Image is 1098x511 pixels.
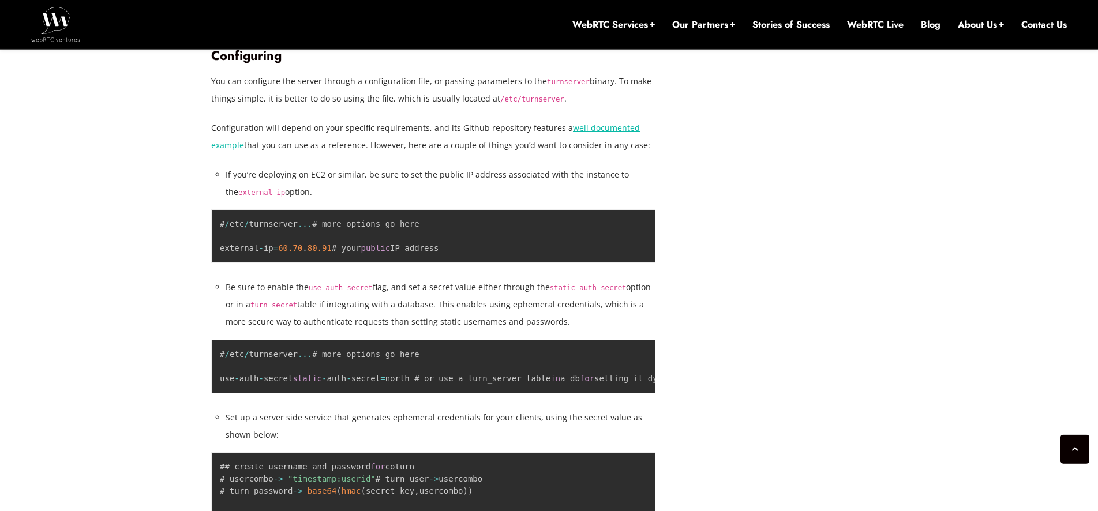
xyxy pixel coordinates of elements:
[361,243,391,253] span: public
[273,474,278,483] span: -
[211,119,655,154] p: Configuration will depend on your specific requirements, and its Github repository features a tha...
[921,18,940,31] a: Blog
[958,18,1004,31] a: About Us
[31,7,80,42] img: WebRTC.ventures
[293,486,297,495] span: -
[224,219,229,228] span: /
[298,219,312,228] span: ...
[500,95,564,103] code: /etc/turnserver
[226,279,655,330] li: Be sure to enable the flag, and set a secret value either through the option or in a table if int...
[288,474,376,483] span: "timestamp:userid"
[468,486,473,495] span: )
[309,284,373,292] code: use-auth-secret
[550,284,627,292] code: static-auth-secret
[572,18,655,31] a: WebRTC Services
[1021,18,1067,31] a: Contact Us
[434,474,439,483] span: >
[429,474,433,483] span: -
[211,48,655,63] h3: Configuring
[380,374,385,383] span: =
[211,73,655,107] p: You can configure the server through a configuration file, or passing parameters to the binary. T...
[258,243,263,253] span: -
[220,350,702,383] code: # etc turnserver # more options go here use auth secret auth secret north # or use a turn_server ...
[672,18,735,31] a: Our Partners
[463,486,468,495] span: )
[361,486,365,495] span: (
[580,374,594,383] span: for
[278,243,302,253] span: 60.70
[211,122,640,151] a: well documented example
[226,166,655,201] li: If you’re deploying on EC2 or similar, be sure to set the public IP address associated with the i...
[293,374,322,383] span: static
[250,301,297,309] code: turn_secret
[752,18,830,31] a: Stories of Success
[342,486,361,495] span: hmac
[278,474,283,483] span: >
[224,350,229,359] span: /
[244,350,249,359] span: /
[234,374,239,383] span: -
[302,243,307,253] span: .
[346,374,351,383] span: -
[308,486,337,495] span: base64
[322,374,327,383] span: -
[336,486,341,495] span: (
[547,78,590,86] code: turnserver
[370,462,385,471] span: for
[550,374,560,383] span: in
[298,486,302,495] span: >
[226,409,655,444] li: Set up a server side service that generates ephemeral credentials for your clients, using the sec...
[258,374,263,383] span: -
[244,219,249,228] span: /
[298,350,312,359] span: ...
[414,486,419,495] span: ,
[220,219,439,253] code: # etc turnserver # more options go here external ip # your IP address
[273,243,278,253] span: =
[308,243,332,253] span: 80.91
[238,189,285,197] code: external-ip
[847,18,904,31] a: WebRTC Live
